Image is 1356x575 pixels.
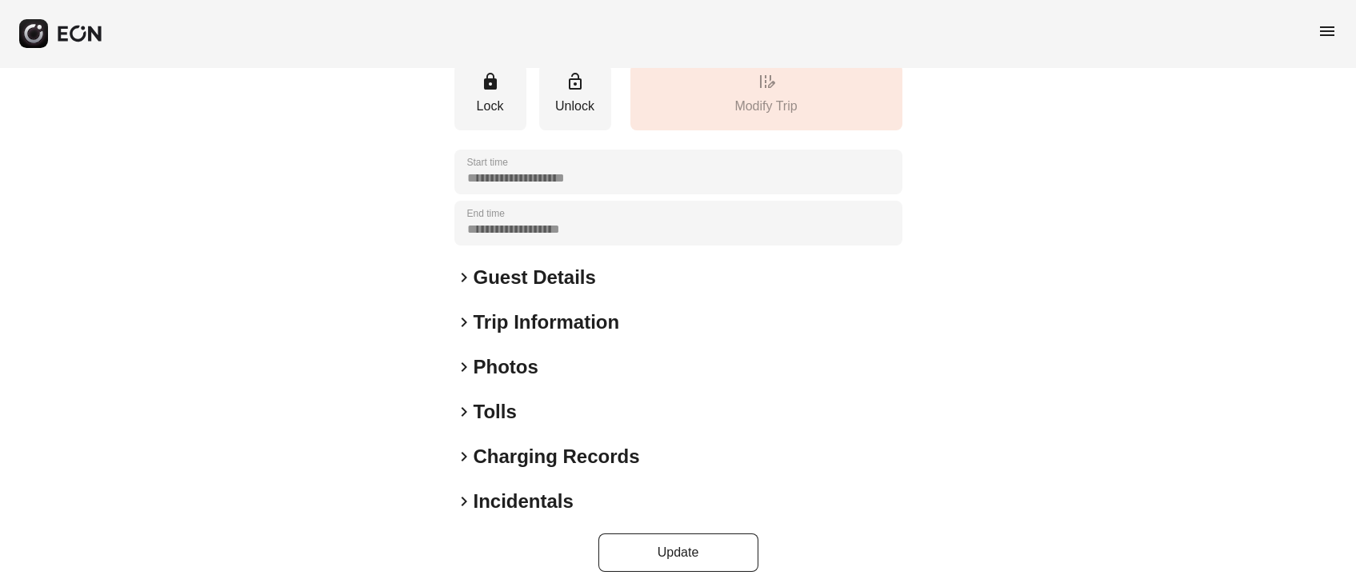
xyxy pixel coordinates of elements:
[474,265,596,290] h2: Guest Details
[474,444,640,469] h2: Charging Records
[454,268,474,287] span: keyboard_arrow_right
[474,489,574,514] h2: Incidentals
[454,447,474,466] span: keyboard_arrow_right
[474,309,620,335] h2: Trip Information
[474,354,538,380] h2: Photos
[454,313,474,332] span: keyboard_arrow_right
[539,64,611,130] button: Unlock
[462,97,518,116] p: Lock
[454,64,526,130] button: Lock
[454,492,474,511] span: keyboard_arrow_right
[1318,22,1337,41] span: menu
[454,357,474,377] span: keyboard_arrow_right
[474,399,517,425] h2: Tolls
[481,72,500,91] span: lock
[454,402,474,421] span: keyboard_arrow_right
[598,533,758,572] button: Update
[547,97,603,116] p: Unlock
[566,72,585,91] span: lock_open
